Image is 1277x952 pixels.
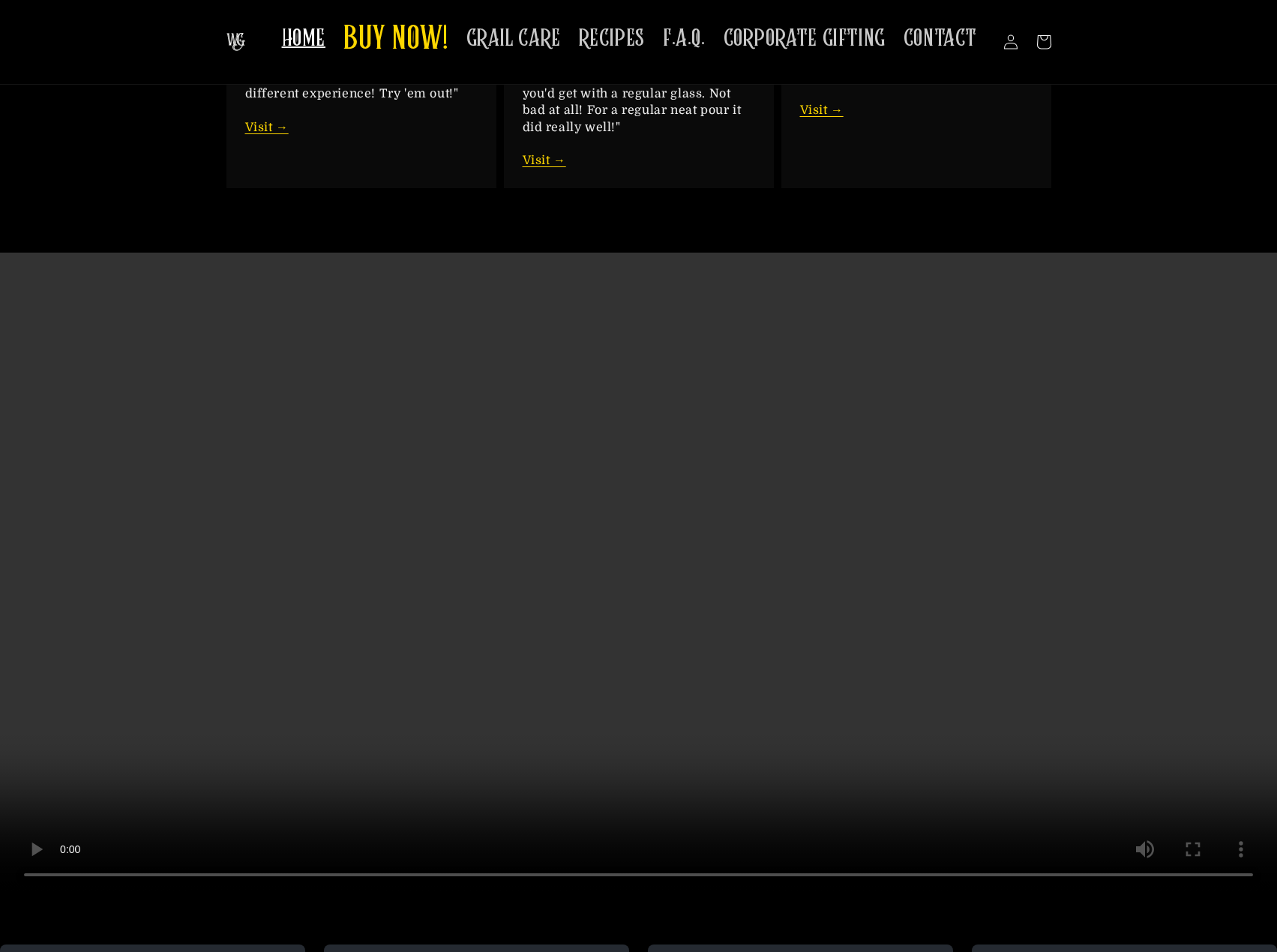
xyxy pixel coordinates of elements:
[273,15,334,62] a: HOME
[523,52,755,169] p: "The taste on [The Whiskey Grail] tends to be a tad bit richer than what you'd get with a regular...
[282,24,325,53] span: HOME
[800,103,844,117] a: Visit →
[904,24,977,53] span: CONTACT
[457,15,570,62] a: GRAIL CARE
[663,24,706,53] span: F.A.Q.
[245,52,478,136] p: "The taste on the Whiskey Grail is richer. More oak, more smoke -- it's a different experience! T...
[800,52,1033,119] p: "Holy ****, I feel like it's drawing it right out of the barrel!"
[570,15,654,62] a: RECIPES
[579,24,645,53] span: RECIPES
[245,121,289,134] a: Visit →
[343,19,448,61] span: BUY NOW!
[523,154,566,167] a: Visit →
[724,24,886,53] span: CORPORATE GIFTING
[466,24,561,53] span: GRAIL CARE
[654,15,715,62] a: F.A.Q.
[334,10,457,70] a: BUY NOW!
[895,15,986,62] a: CONTACT
[226,33,245,51] img: The Whiskey Grail
[715,15,895,62] a: CORPORATE GIFTING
